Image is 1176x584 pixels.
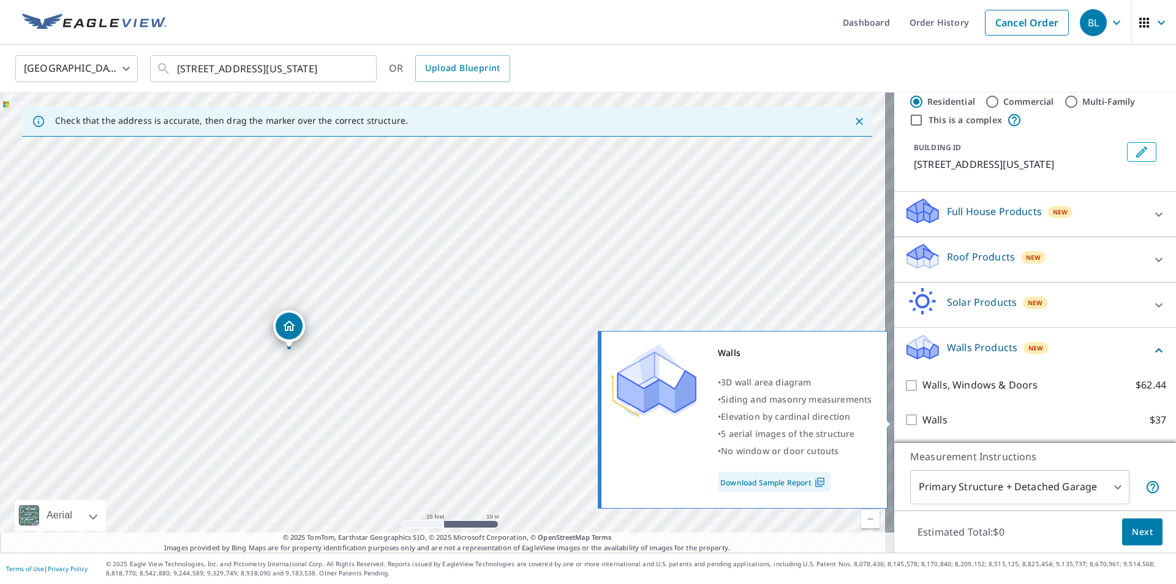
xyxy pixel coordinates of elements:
[415,55,510,82] a: Upload Blueprint
[812,477,828,488] img: Pdf Icon
[611,344,696,418] img: Premium
[177,51,352,86] input: Search by address or latitude-longitude
[721,411,850,422] span: Elevation by cardinal direction
[15,51,138,86] div: [GEOGRAPHIC_DATA]
[910,470,1129,504] div: Primary Structure + Detached Garage
[718,374,872,391] div: •
[718,391,872,408] div: •
[718,408,872,425] div: •
[929,114,1002,126] label: This is a complex
[922,377,1038,393] p: Walls, Windows & Doors
[1127,142,1156,162] button: Edit building 1
[721,393,872,405] span: Siding and masonry measurements
[425,61,500,76] span: Upload Blueprint
[1003,96,1054,108] label: Commercial
[15,500,106,531] div: Aerial
[718,442,872,460] div: •
[55,115,408,126] p: Check that the address is accurate, then drag the marker over the correct structure.
[721,445,839,457] span: No window or door cutouts
[283,533,612,543] span: © 2025 TomTom, Earthstar Geographics SIO, © 2025 Microsoft Corporation, ©
[721,376,811,388] span: 3D wall area diagram
[985,10,1069,36] a: Cancel Order
[922,412,948,428] p: Walls
[273,310,305,348] div: Dropped pin, building 1, Residential property, 1 New York Ave Newark, NJ 07105
[861,510,880,528] a: Current Level 20, Zoom Out
[718,472,831,491] a: Download Sample Report
[908,518,1014,545] p: Estimated Total: $0
[914,142,961,153] p: BUILDING ID
[1026,252,1041,262] span: New
[1132,525,1153,540] span: Next
[718,425,872,442] div: •
[1122,518,1163,546] button: Next
[904,287,1166,322] div: Solar ProductsNew
[927,96,975,108] label: Residential
[22,13,167,32] img: EV Logo
[592,533,612,542] a: Terms
[389,55,510,82] div: OR
[1028,343,1044,353] span: New
[910,449,1160,464] p: Measurement Instructions
[1080,9,1107,36] div: BL
[1028,298,1043,308] span: New
[947,204,1042,219] p: Full House Products
[904,242,1166,277] div: Roof ProductsNew
[6,564,44,573] a: Terms of Use
[1053,207,1068,217] span: New
[1145,480,1160,495] span: Your report will include the primary structure and a detached garage if one exists.
[947,340,1017,355] p: Walls Products
[914,157,1122,172] p: [STREET_ADDRESS][US_STATE]
[6,565,88,572] p: |
[904,197,1166,232] div: Full House ProductsNew
[851,113,867,129] button: Close
[106,559,1170,578] p: © 2025 Eagle View Technologies, Inc. and Pictometry International Corp. All Rights Reserved. Repo...
[1136,377,1166,393] p: $62.44
[1082,96,1136,108] label: Multi-Family
[43,500,76,531] div: Aerial
[904,333,1166,368] div: Walls ProductsNew
[721,428,854,439] span: 5 aerial images of the structure
[947,295,1017,309] p: Solar Products
[947,249,1015,264] p: Roof Products
[718,344,872,362] div: Walls
[1150,412,1166,428] p: $37
[48,564,88,573] a: Privacy Policy
[538,533,589,542] a: OpenStreetMap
